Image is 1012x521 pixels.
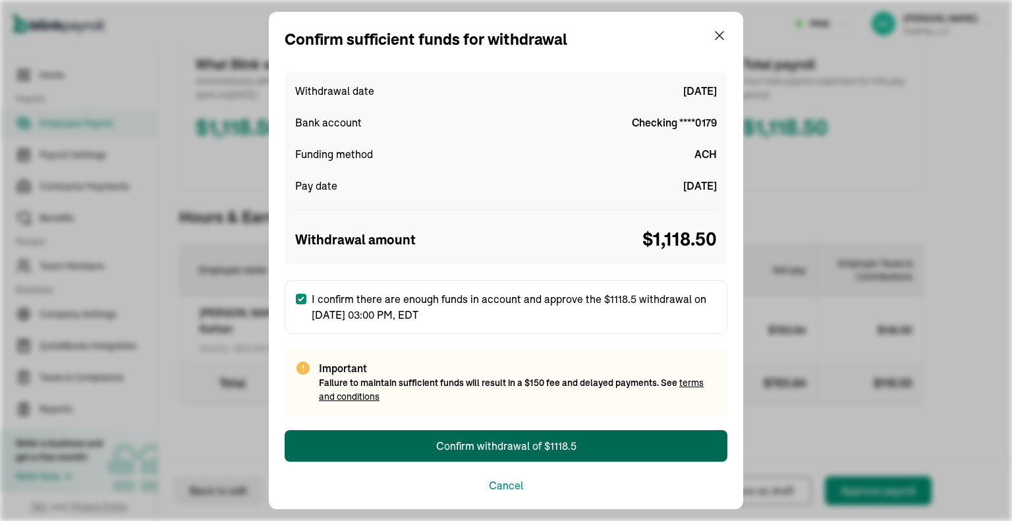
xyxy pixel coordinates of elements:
label: I confirm there are enough funds in account and approve the $1118.5 withdrawal on [DATE] 03:00 PM... [285,280,727,334]
input: I confirm there are enough funds in account and approve the $1118.5 withdrawal on [DATE] 03:00 PM... [296,294,306,304]
div: Confirm withdrawal of $1118.5 [436,438,576,454]
span: Funding method [295,146,373,162]
span: Withdrawal date [295,83,374,99]
button: Cancel [489,478,523,493]
div: Confirm sufficient funds for withdrawal [285,28,567,51]
span: [DATE] [683,83,717,99]
span: Failure to maintain sufficient funds will result in a $150 fee and delayed payments. See [319,377,704,402]
span: Pay date [295,178,337,194]
span: ACH [694,146,717,162]
span: Withdrawal amount [295,230,416,250]
span: $ 1,118.50 [642,226,717,254]
span: Bank account [295,115,362,130]
span: [DATE] [683,178,717,194]
button: Confirm withdrawal of $1118.5 [285,430,727,462]
span: Important [319,360,717,376]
